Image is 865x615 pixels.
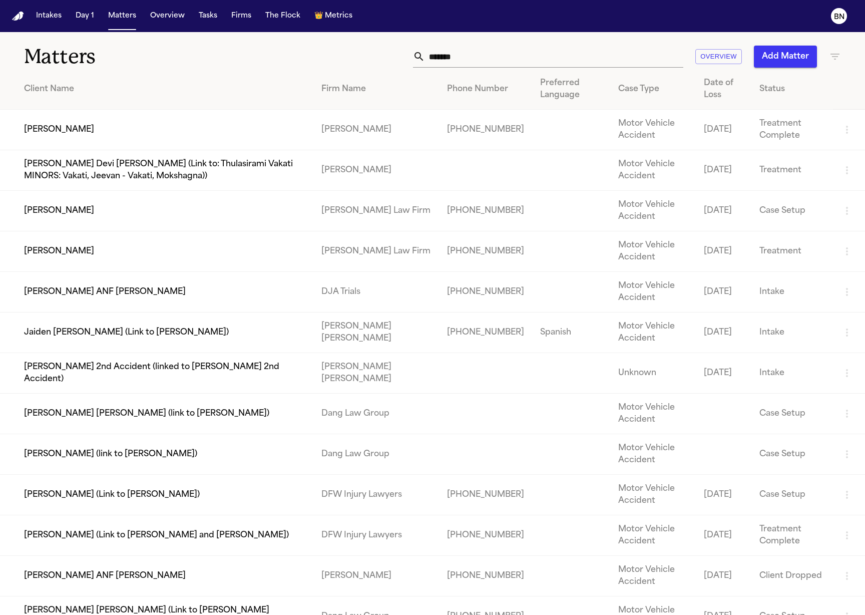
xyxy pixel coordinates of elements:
td: [DATE] [696,475,751,515]
td: Case Setup [751,475,833,515]
td: [PERSON_NAME] Law Firm [313,231,439,272]
td: [PHONE_NUMBER] [439,515,532,556]
td: [DATE] [696,191,751,231]
img: Finch Logo [12,12,24,21]
td: Treatment Complete [751,515,833,556]
td: Treatment [751,231,833,272]
td: [DATE] [696,313,751,353]
td: Motor Vehicle Accident [610,231,696,272]
td: [DATE] [696,272,751,313]
td: Case Setup [751,191,833,231]
td: Treatment [751,150,833,191]
button: crownMetrics [310,7,356,25]
td: [PHONE_NUMBER] [439,110,532,150]
td: Motor Vehicle Accident [610,110,696,150]
div: Status [759,83,825,95]
td: Spanish [532,313,610,353]
td: Treatment Complete [751,110,833,150]
td: [PERSON_NAME] [313,150,439,191]
button: Day 1 [72,7,98,25]
td: [PHONE_NUMBER] [439,475,532,515]
button: Add Matter [754,46,817,68]
td: [PHONE_NUMBER] [439,272,532,313]
button: Overview [695,49,742,65]
td: Motor Vehicle Accident [610,394,696,434]
td: [DATE] [696,556,751,596]
div: Firm Name [321,83,431,95]
button: Matters [104,7,140,25]
a: Home [12,12,24,21]
button: The Flock [261,7,304,25]
td: [PERSON_NAME] [PERSON_NAME] [313,313,439,353]
td: [DATE] [696,231,751,272]
td: [PERSON_NAME] [313,110,439,150]
button: Overview [146,7,189,25]
td: Motor Vehicle Accident [610,475,696,515]
td: Intake [751,313,833,353]
td: [PERSON_NAME] Law Firm [313,191,439,231]
div: Case Type [618,83,688,95]
td: DJA Trials [313,272,439,313]
td: [DATE] [696,110,751,150]
td: [PHONE_NUMBER] [439,231,532,272]
td: Unknown [610,353,696,394]
td: Intake [751,353,833,394]
button: Tasks [195,7,221,25]
td: Motor Vehicle Accident [610,556,696,596]
td: Intake [751,272,833,313]
td: Motor Vehicle Accident [610,434,696,475]
td: Case Setup [751,394,833,434]
div: Client Name [24,83,305,95]
button: Firms [227,7,255,25]
h1: Matters [24,44,258,69]
div: Phone Number [447,83,524,95]
td: Dang Law Group [313,394,439,434]
td: [DATE] [696,515,751,556]
div: Preferred Language [540,77,602,101]
td: Client Dropped [751,556,833,596]
button: Intakes [32,7,66,25]
td: Motor Vehicle Accident [610,272,696,313]
td: Motor Vehicle Accident [610,515,696,556]
td: DFW Injury Lawyers [313,515,439,556]
td: [DATE] [696,353,751,394]
td: Motor Vehicle Accident [610,150,696,191]
td: DFW Injury Lawyers [313,475,439,515]
div: Date of Loss [704,77,743,101]
td: [PERSON_NAME] [313,556,439,596]
td: [PHONE_NUMBER] [439,556,532,596]
td: Motor Vehicle Accident [610,191,696,231]
td: Motor Vehicle Accident [610,313,696,353]
td: [PERSON_NAME] [PERSON_NAME] [313,353,439,394]
td: [PHONE_NUMBER] [439,313,532,353]
td: Case Setup [751,434,833,475]
td: [PHONE_NUMBER] [439,191,532,231]
td: Dang Law Group [313,434,439,475]
td: [DATE] [696,150,751,191]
